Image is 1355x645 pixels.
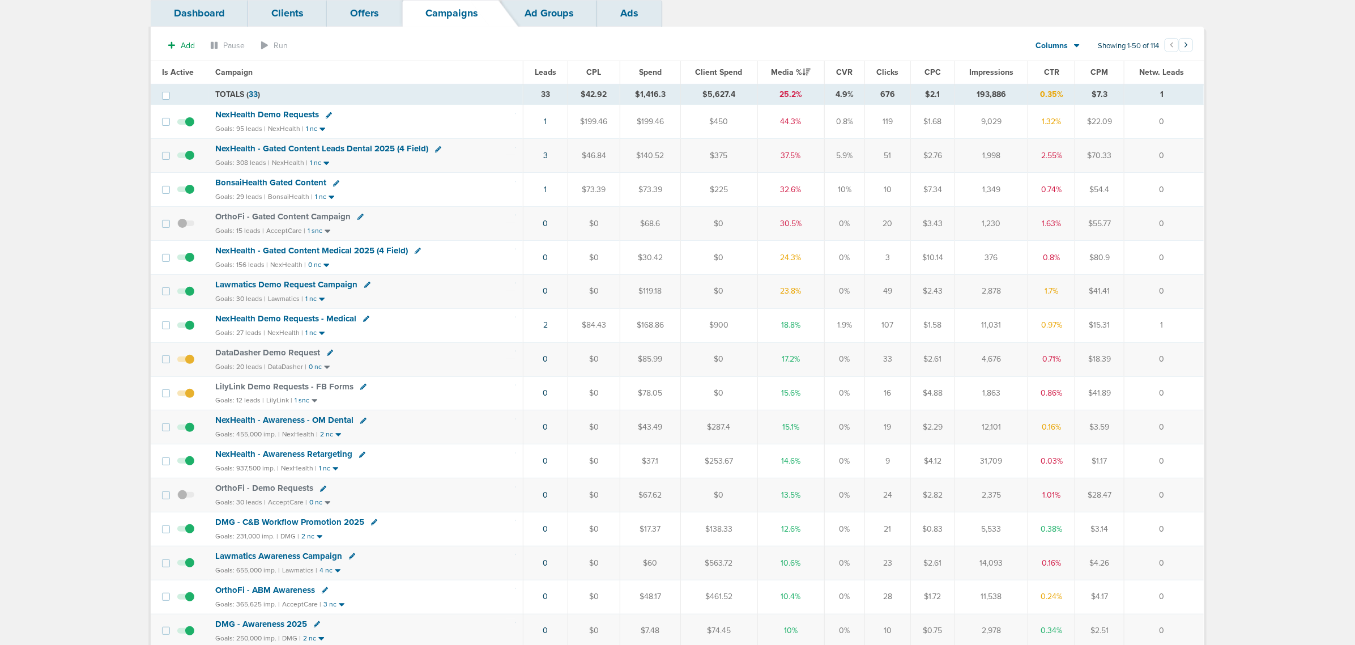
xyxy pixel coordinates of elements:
span: CPM [1091,67,1109,77]
small: NexHealth | [282,430,318,438]
td: $41.41 [1075,274,1124,308]
span: OrthoFi - Gated Content Campaign [215,211,351,222]
td: 107 [865,308,910,342]
small: Goals: 455,000 imp. | [215,430,280,439]
span: Leads [535,67,556,77]
td: $2.76 [910,139,955,173]
td: $1.72 [910,580,955,614]
td: $10.14 [910,240,955,274]
td: $85.99 [620,342,680,376]
a: 1 [544,117,547,126]
td: 0% [824,478,865,512]
a: 0 [543,219,548,228]
small: 0 nc [308,261,321,269]
td: 0% [824,410,865,444]
td: $67.62 [620,478,680,512]
td: $0 [568,546,620,580]
button: Go to next page [1179,38,1193,52]
a: 0 [543,253,548,262]
td: $900 [680,308,757,342]
td: $199.46 [568,105,620,139]
td: 0% [824,240,865,274]
td: $0 [568,444,620,478]
td: 18.8% [757,308,824,342]
small: Goals: 937,500 imp. | [215,464,279,473]
span: CPC [924,67,941,77]
a: 0 [543,490,548,500]
td: 21 [865,512,910,546]
td: 193,886 [955,84,1028,105]
td: 30.5% [757,207,824,241]
span: Columns [1036,40,1068,52]
small: 1 nc [310,159,321,167]
td: 0 [1124,376,1204,410]
a: 0 [543,558,548,568]
small: Goals: 30 leads | [215,295,266,303]
td: $168.86 [620,308,680,342]
td: 11,538 [955,580,1028,614]
td: $68.6 [620,207,680,241]
td: $4.12 [910,444,955,478]
small: DMG | [280,532,299,540]
span: DMG - C&B Workflow Promotion 2025 [215,517,364,527]
small: Goals: 27 leads | [215,329,265,337]
small: Goals: 12 leads | [215,396,264,405]
small: 2 nc [301,532,314,541]
small: 3 nc [323,600,336,609]
td: 9,029 [955,105,1028,139]
td: $138.33 [680,512,757,546]
td: 10 [865,173,910,207]
td: $54.4 [1075,173,1124,207]
span: Spend [639,67,662,77]
small: Goals: 156 leads | [215,261,268,269]
span: Impressions [969,67,1013,77]
td: $22.09 [1075,105,1124,139]
td: $287.4 [680,410,757,444]
small: 1 nc [306,125,317,133]
td: $18.39 [1075,342,1124,376]
small: 0 nc [309,363,322,371]
td: $70.33 [1075,139,1124,173]
small: NexHealth | [270,261,306,269]
td: 0.03% [1028,444,1075,478]
small: NexHealth | [281,464,317,472]
span: CTR [1044,67,1059,77]
small: AcceptCare | [268,498,307,506]
a: 0 [543,354,548,364]
td: TOTALS ( ) [208,84,523,105]
small: Goals: 30 leads | [215,498,266,507]
small: Goals: 29 leads | [215,193,266,201]
td: 0.38% [1028,512,1075,546]
td: $0 [568,207,620,241]
td: $28.47 [1075,478,1124,512]
td: 23.8% [757,274,824,308]
small: 2 nc [303,634,316,643]
span: Campaign [215,67,253,77]
span: CPL [587,67,602,77]
td: 24 [865,478,910,512]
small: 0 nc [309,498,322,507]
small: NexHealth | [268,125,304,133]
td: 23 [865,546,910,580]
td: 1 [1124,308,1204,342]
td: 0 [1124,105,1204,139]
td: 1.7% [1028,274,1075,308]
small: 1 nc [315,193,326,201]
td: 51 [865,139,910,173]
td: 0% [824,546,865,580]
td: 0 [1124,478,1204,512]
td: 0 [1124,580,1204,614]
td: $2.29 [910,410,955,444]
td: $41.89 [1075,376,1124,410]
small: 1 nc [305,295,317,303]
td: 0% [824,512,865,546]
small: AcceptCare | [266,227,305,235]
td: $7.34 [910,173,955,207]
td: 0.24% [1028,580,1075,614]
td: 1.63% [1028,207,1075,241]
td: 5,533 [955,512,1028,546]
td: $0 [680,274,757,308]
td: 376 [955,240,1028,274]
td: 1.9% [824,308,865,342]
td: $225 [680,173,757,207]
